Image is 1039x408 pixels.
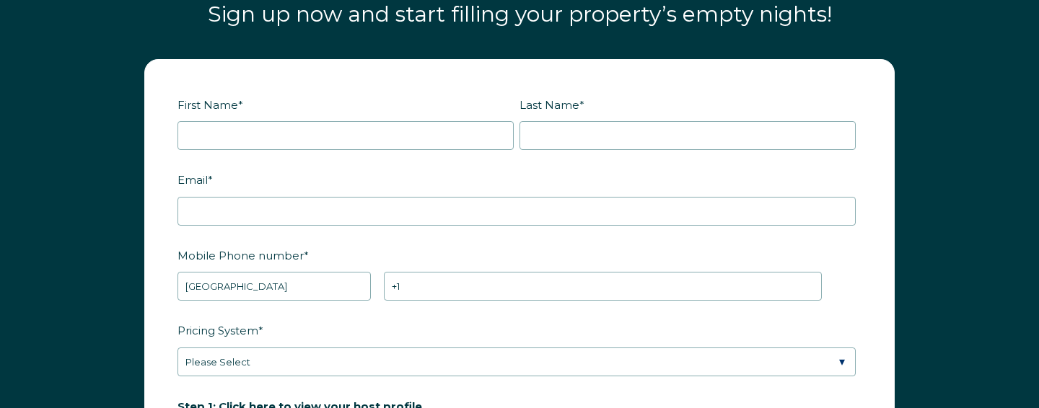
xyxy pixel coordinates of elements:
[177,169,208,191] span: Email
[519,94,579,116] span: Last Name
[177,319,258,342] span: Pricing System
[177,244,304,267] span: Mobile Phone number
[177,94,238,116] span: First Name
[208,1,832,27] span: Sign up now and start filling your property’s empty nights!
